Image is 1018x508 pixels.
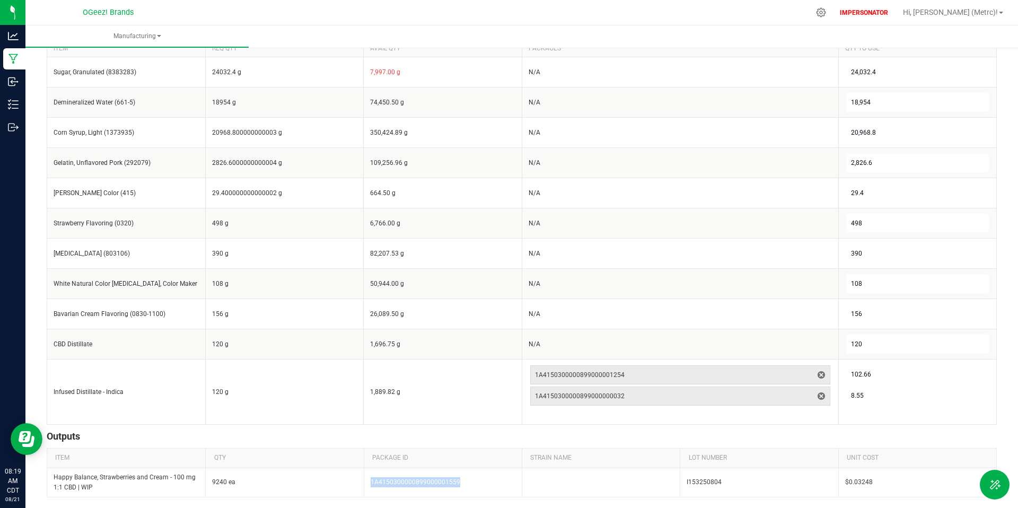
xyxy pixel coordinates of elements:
span: $0.03248 [845,478,873,486]
span: Manufacturing [25,32,249,41]
td: 20968.800000000003 g [205,117,364,147]
td: 1,889.82 g [364,359,522,424]
iframe: Resource center [11,423,42,455]
td: 6,766.00 g [364,208,522,238]
p: IMPERSONATOR [836,8,892,17]
td: 26,089.50 g [364,299,522,329]
p: 08/21 [5,495,21,503]
span: N/A [529,99,540,106]
span: 1A4150300000899000001559 [371,477,460,487]
span: 9240 ea [212,478,235,486]
span: N/A [529,340,540,348]
h3: Outputs [47,429,997,444]
td: 18954 g [205,87,364,117]
td: 664.50 g [364,178,522,208]
span: N/A [529,310,540,318]
td: 498 g [205,208,364,238]
td: 390 g [205,238,364,268]
span: QTY [214,453,226,462]
td: I153250804 [680,468,838,497]
td: 120 g [205,359,364,424]
div: Manage settings [814,7,828,17]
span: Hi, [PERSON_NAME] (Metrc)! [903,8,998,16]
td: 108 g [205,268,364,299]
span: STRAIN NAME [530,453,572,462]
span: Happy Balance, Strawberries and Cream - 100 mg 1:1 CBD | WIP [54,472,199,493]
span: LOT NUMBER [689,453,727,462]
span: N/A [529,129,540,136]
td: 50,944.00 g [364,268,522,299]
span: N/A [529,189,540,197]
td: 109,256.96 g [364,147,522,178]
span: N/A [529,280,540,287]
td: 74,450.50 g [364,87,522,117]
p: 08:19 AM CDT [5,467,21,495]
inline-svg: Inventory [8,99,19,110]
span: PACKAGE ID [372,453,408,462]
td: 120 g [205,329,364,359]
span: N/A [529,159,540,167]
inline-svg: Manufacturing [8,54,19,64]
inline-svg: Analytics [8,31,19,41]
td: 24032.4 g [205,57,364,87]
button: Toggle Menu [980,470,1010,500]
a: Manufacturing [25,25,249,48]
span: OGeez! Brands [83,8,134,17]
span: N/A [529,220,540,227]
inline-svg: Inbound [8,76,19,87]
div: Data table [47,449,996,497]
span: Unit Cost [847,453,879,462]
span: N/A [529,68,540,76]
td: 350,424.89 g [364,117,522,147]
span: N/A [529,250,540,257]
inline-svg: Outbound [8,122,19,133]
td: 82,207.53 g [364,238,522,268]
td: 29.400000000000002 g [205,178,364,208]
span: ITEM [55,453,69,462]
td: 1,696.75 g [364,329,522,359]
td: 7,997.00 g [364,57,522,87]
td: 156 g [205,299,364,329]
td: 2826.6000000000004 g [205,147,364,178]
